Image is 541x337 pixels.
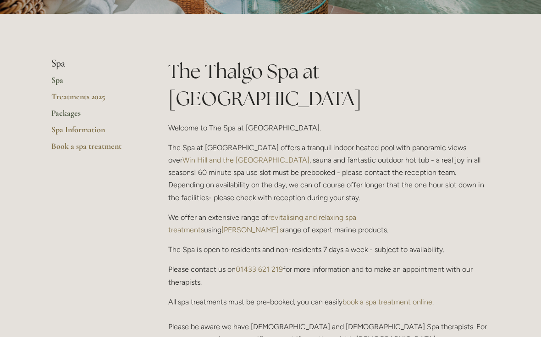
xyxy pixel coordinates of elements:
[342,298,432,306] a: book a spa treatment online
[168,141,490,204] p: The Spa at [GEOGRAPHIC_DATA] offers a tranquil indoor heated pool with panoramic views over , sau...
[51,91,139,108] a: Treatments 2025
[168,211,490,236] p: We offer an extensive range of using range of expert marine products.
[182,156,309,164] a: Win Hill and the [GEOGRAPHIC_DATA]
[51,141,139,157] a: Book a spa treatment
[51,124,139,141] a: Spa Information
[51,75,139,91] a: Spa
[51,58,139,70] li: Spa
[168,58,490,112] h1: The Thalgo Spa at [GEOGRAPHIC_DATA]
[168,122,490,134] p: Welcome to The Spa at [GEOGRAPHIC_DATA].
[221,225,283,234] a: [PERSON_NAME]'s
[168,263,490,288] p: Please contact us on for more information and to make an appointment with our therapists.
[236,265,283,274] a: 01433 621 219
[51,108,139,124] a: Packages
[168,243,490,256] p: The Spa is open to residents and non-residents 7 days a week - subject to availability.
